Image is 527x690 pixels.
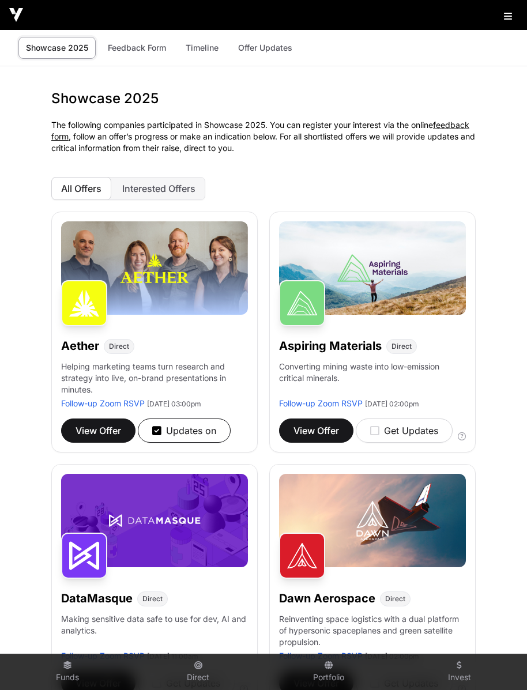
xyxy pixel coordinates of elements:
[268,657,390,688] a: Portfolio
[279,613,466,650] p: Reinventing space logistics with a dual platform of hypersonic spaceplanes and green satellite pr...
[279,398,363,408] a: Follow-up Zoom RSVP
[109,342,129,351] span: Direct
[356,418,453,443] button: Get Updates
[279,221,466,315] img: Aspiring-Banner.jpg
[231,37,300,59] a: Offer Updates
[392,342,412,351] span: Direct
[51,119,476,154] p: The following companies participated in Showcase 2025. You can register your interest via the onl...
[9,8,23,22] img: Icehouse Ventures Logo
[279,418,353,443] button: View Offer
[279,338,382,354] h1: Aspiring Materials
[370,424,438,438] div: Get Updates
[100,37,174,59] a: Feedback Form
[61,418,135,443] button: View Offer
[138,418,231,443] button: Updates on
[279,533,325,579] img: Dawn Aerospace
[61,338,99,354] h1: Aether
[112,177,205,200] button: Interested Offers
[152,424,216,438] div: Updates on
[138,657,259,688] a: Direct
[279,361,466,398] p: Converting mining waste into low-emission critical minerals.
[399,657,521,688] a: Invest
[122,183,195,194] span: Interested Offers
[147,399,201,408] span: [DATE] 03:00pm
[18,37,96,59] a: Showcase 2025
[76,424,121,438] span: View Offer
[61,590,133,606] h1: DataMasque
[61,361,248,398] p: Helping marketing teams turn research and strategy into live, on-brand presentations in minutes.
[142,594,163,604] span: Direct
[61,474,248,567] img: DataMasque-Banner.jpg
[365,652,419,661] span: [DATE] 02:00pm
[61,398,145,408] a: Follow-up Zoom RSVP
[61,280,107,326] img: Aether
[279,474,466,567] img: Dawn-Banner.jpg
[51,89,476,108] h1: Showcase 2025
[61,183,101,194] span: All Offers
[61,533,107,579] img: DataMasque
[279,651,363,661] a: Follow-up Zoom RSVP
[7,657,129,688] a: Funds
[178,37,226,59] a: Timeline
[147,652,198,661] span: [DATE] 11:00am
[61,221,248,315] img: Aether-Banner.jpg
[279,280,325,326] img: Aspiring Materials
[61,651,145,661] a: Follow-up Zoom RSVP
[365,399,419,408] span: [DATE] 02:00pm
[51,177,111,200] button: All Offers
[279,590,375,606] h1: Dawn Aerospace
[385,594,405,604] span: Direct
[61,613,248,650] p: Making sensitive data safe to use for dev, AI and analytics.
[293,424,339,438] span: View Offer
